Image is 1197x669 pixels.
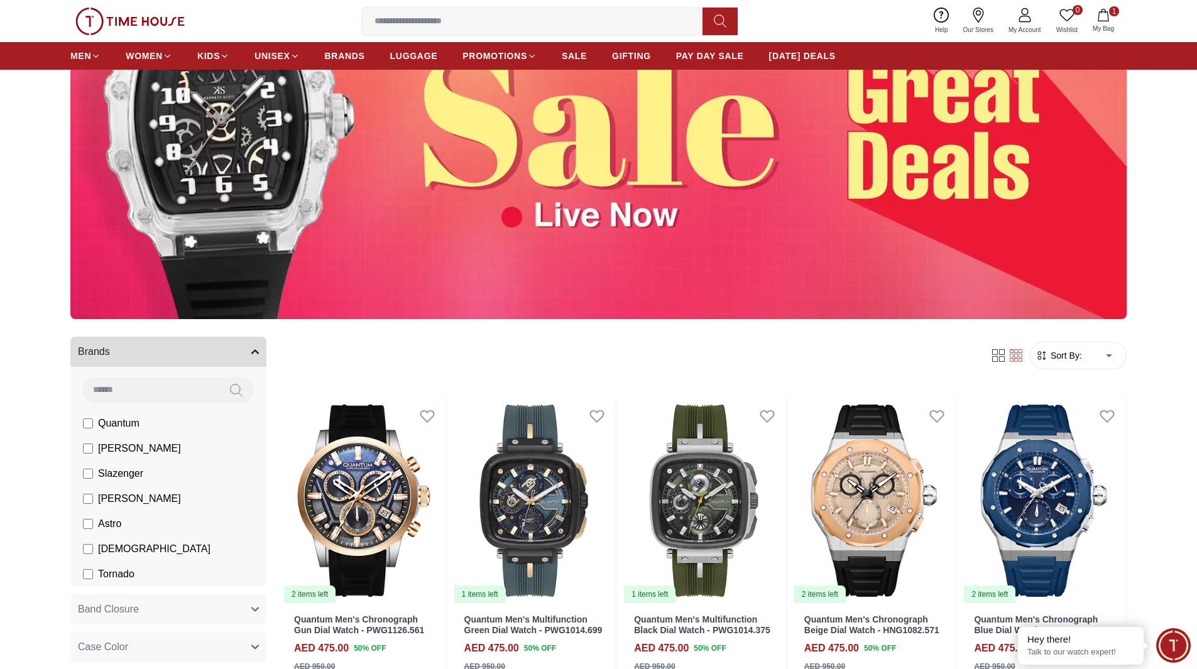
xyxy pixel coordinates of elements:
[621,397,786,604] img: Quantum Men's Multifunction Black Dial Watch - PWG1014.375
[126,50,163,62] span: WOMEN
[126,45,172,67] a: WOMEN
[78,639,128,655] span: Case Color
[70,337,266,367] button: Brands
[562,50,587,62] span: SALE
[464,641,519,656] h4: AED 475.00
[524,643,556,654] span: 50 % OFF
[78,602,139,617] span: Band Closure
[927,5,956,37] a: Help
[1156,628,1191,663] div: Chat Widget
[284,585,336,603] div: 2 items left
[624,585,675,603] div: 1 items left
[676,50,744,62] span: PAY DAY SALE
[83,519,93,529] input: Astro
[794,585,846,603] div: 2 items left
[78,344,110,359] span: Brands
[197,45,229,67] a: KIDS
[1085,6,1122,36] button: 1My Bag
[792,397,956,604] img: Quantum Men's Chronograph Beige Dial Watch - HNG1082.571
[1048,349,1082,362] span: Sort By:
[83,544,93,554] input: [DEMOGRAPHIC_DATA]
[958,25,998,35] span: Our Stores
[98,541,210,557] span: [DEMOGRAPHIC_DATA]
[804,614,939,635] a: Quantum Men's Chronograph Beige Dial Watch - HNG1082.571
[930,25,953,35] span: Help
[294,614,424,635] a: Quantum Men's Chronograph Gun Dial Watch - PWG1126.561
[281,397,446,604] img: Quantum Men's Chronograph Gun Dial Watch - PWG1126.561
[612,45,651,67] a: GIFTING
[974,614,1104,635] a: Quantum Men's Chronograph Blue Dial Watch - HNG1082.399
[1109,6,1119,16] span: 1
[974,641,1029,656] h4: AED 475.00
[961,397,1126,604] a: Quantum Men's Chronograph Blue Dial Watch - HNG1082.3992 items left
[83,494,93,504] input: [PERSON_NAME]
[281,397,446,604] a: Quantum Men's Chronograph Gun Dial Watch - PWG1126.5612 items left
[1049,5,1085,37] a: 0Wishlist
[390,45,438,67] a: LUGGAGE
[83,418,93,428] input: Quantum
[75,8,185,35] img: ...
[98,466,143,481] span: Slazenger
[98,516,121,531] span: Astro
[634,641,689,656] h4: AED 475.00
[98,491,181,506] span: [PERSON_NAME]
[294,641,349,656] h4: AED 475.00
[98,416,139,431] span: Quantum
[956,5,1001,37] a: Our Stores
[83,469,93,479] input: Slazenger
[452,397,616,604] img: Quantum Men's Multifunction Green Dial Watch - PWG1014.699
[70,50,91,62] span: MEN
[325,50,365,62] span: BRANDS
[612,50,651,62] span: GIFTING
[464,614,603,635] a: Quantum Men's Multifunction Green Dial Watch - PWG1014.699
[70,632,266,662] button: Case Color
[964,585,1015,603] div: 2 items left
[254,50,290,62] span: UNISEX
[452,397,616,604] a: Quantum Men's Multifunction Green Dial Watch - PWG1014.6991 items left
[792,397,956,604] a: Quantum Men's Chronograph Beige Dial Watch - HNG1082.5712 items left
[454,585,506,603] div: 1 items left
[1036,349,1082,362] button: Sort By:
[1088,24,1119,33] span: My Bag
[390,50,438,62] span: LUGGAGE
[961,397,1126,604] img: Quantum Men's Chronograph Blue Dial Watch - HNG1082.399
[804,641,859,656] h4: AED 475.00
[562,45,587,67] a: SALE
[769,50,836,62] span: [DATE] DEALS
[694,643,726,654] span: 50 % OFF
[621,397,786,604] a: Quantum Men's Multifunction Black Dial Watch - PWG1014.3751 items left
[325,45,365,67] a: BRANDS
[1027,633,1134,646] div: Hey there!
[769,45,836,67] a: [DATE] DEALS
[70,45,101,67] a: MEN
[1051,25,1083,35] span: Wishlist
[254,45,299,67] a: UNISEX
[197,50,220,62] span: KIDS
[676,45,744,67] a: PAY DAY SALE
[1003,25,1046,35] span: My Account
[462,50,527,62] span: PROMOTIONS
[1027,647,1134,658] p: Talk to our watch expert!
[1073,5,1083,15] span: 0
[462,45,537,67] a: PROMOTIONS
[354,643,386,654] span: 50 % OFF
[83,443,93,454] input: [PERSON_NAME]
[98,441,181,456] span: [PERSON_NAME]
[70,594,266,624] button: Band Closure
[864,643,896,654] span: 50 % OFF
[634,614,770,635] a: Quantum Men's Multifunction Black Dial Watch - PWG1014.375
[83,569,93,579] input: Tornado
[98,567,134,582] span: Tornado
